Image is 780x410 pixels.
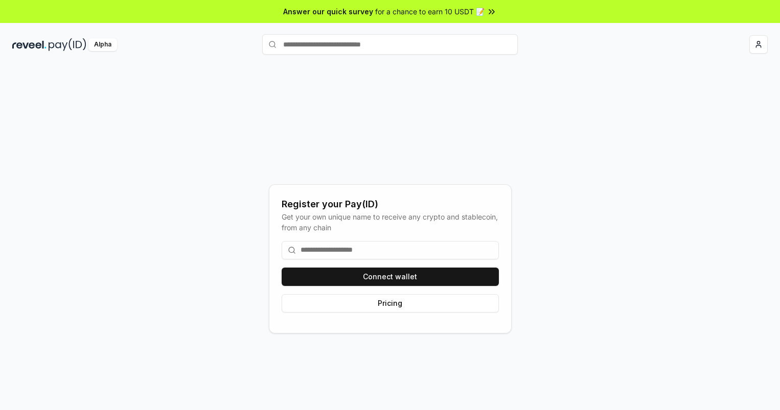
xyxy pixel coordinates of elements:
div: Register your Pay(ID) [282,197,499,211]
img: pay_id [49,38,86,51]
img: reveel_dark [12,38,47,51]
span: Answer our quick survey [283,6,373,17]
span: for a chance to earn 10 USDT 📝 [375,6,485,17]
div: Get your own unique name to receive any crypto and stablecoin, from any chain [282,211,499,233]
div: Alpha [88,38,117,51]
button: Pricing [282,294,499,312]
button: Connect wallet [282,268,499,286]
